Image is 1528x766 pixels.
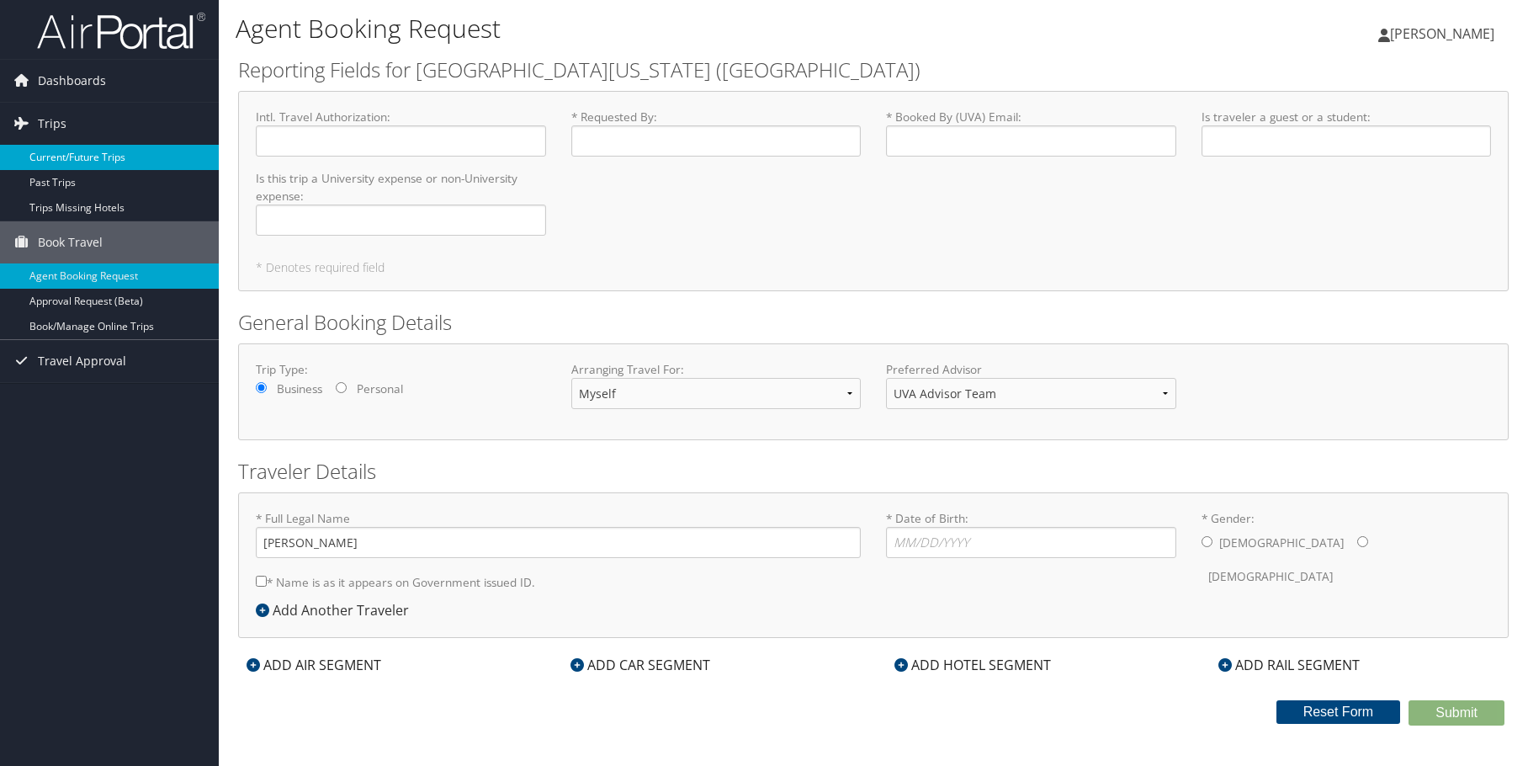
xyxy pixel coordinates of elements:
[886,655,1059,675] div: ADD HOTEL SEGMENT
[38,340,126,382] span: Travel Approval
[571,109,862,157] label: * Requested By :
[256,527,861,558] input: * Full Legal Name
[1210,655,1368,675] div: ADD RAIL SEGMENT
[256,262,1491,274] h5: * Denotes required field
[238,56,1509,84] h2: Reporting Fields for [GEOGRAPHIC_DATA][US_STATE] ([GEOGRAPHIC_DATA])
[256,510,861,558] label: * Full Legal Name
[256,205,546,236] input: Is this trip a University expense or non-University expense:
[1202,109,1492,157] label: Is traveler a guest or a student :
[886,527,1176,558] input: * Date of Birth:
[256,600,417,620] div: Add Another Traveler
[1357,536,1368,547] input: * Gender:[DEMOGRAPHIC_DATA][DEMOGRAPHIC_DATA]
[886,361,1176,378] label: Preferred Advisor
[256,170,546,236] label: Is this trip a University expense or non-University expense :
[571,125,862,157] input: * Requested By:
[238,655,390,675] div: ADD AIR SEGMENT
[1276,700,1401,724] button: Reset Form
[38,103,66,145] span: Trips
[886,510,1176,558] label: * Date of Birth:
[37,11,205,51] img: airportal-logo.png
[886,109,1176,157] label: * Booked By (UVA) Email :
[357,380,403,397] label: Personal
[1390,24,1494,43] span: [PERSON_NAME]
[1378,8,1511,59] a: [PERSON_NAME]
[1202,125,1492,157] input: Is traveler a guest or a student:
[256,125,546,157] input: Intl. Travel Authorization:
[1409,700,1504,726] button: Submit
[256,576,267,587] input: * Name is as it appears on Government issued ID.
[238,308,1509,337] h2: General Booking Details
[886,125,1176,157] input: * Booked By (UVA) Email:
[1208,561,1333,593] label: [DEMOGRAPHIC_DATA]
[256,567,535,598] label: * Name is as it appears on Government issued ID.
[562,655,719,675] div: ADD CAR SEGMENT
[256,361,546,378] label: Trip Type:
[38,60,106,102] span: Dashboards
[238,457,1509,486] h2: Traveler Details
[571,361,862,378] label: Arranging Travel For:
[277,380,322,397] label: Business
[1202,510,1492,593] label: * Gender:
[38,221,103,263] span: Book Travel
[1219,527,1344,559] label: [DEMOGRAPHIC_DATA]
[1202,536,1212,547] input: * Gender:[DEMOGRAPHIC_DATA][DEMOGRAPHIC_DATA]
[236,11,1086,46] h1: Agent Booking Request
[256,109,546,157] label: Intl. Travel Authorization :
